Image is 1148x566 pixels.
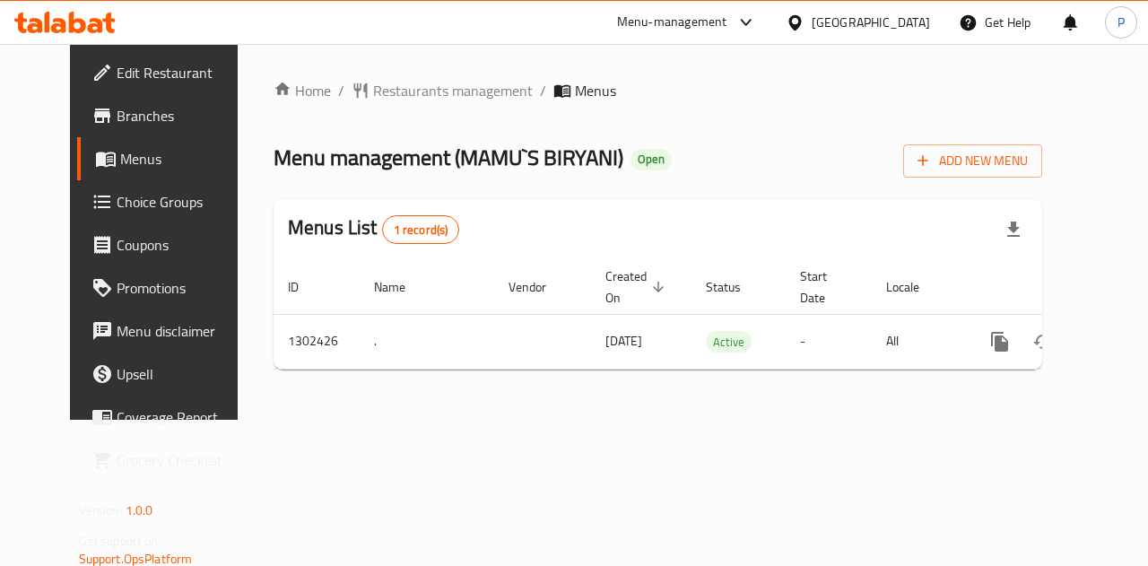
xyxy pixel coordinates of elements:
[605,329,642,353] span: [DATE]
[374,276,429,298] span: Name
[120,148,248,170] span: Menus
[117,320,248,342] span: Menu disclaimer
[126,499,153,522] span: 1.0.0
[274,80,1042,101] nav: breadcrumb
[617,12,727,33] div: Menu-management
[117,191,248,213] span: Choice Groups
[605,266,670,309] span: Created On
[288,214,459,244] h2: Menus List
[352,80,533,101] a: Restaurants management
[786,314,872,369] td: -
[77,51,262,94] a: Edit Restaurant
[812,13,930,32] div: [GEOGRAPHIC_DATA]
[540,80,546,101] li: /
[77,137,262,180] a: Menus
[903,144,1042,178] button: Add New Menu
[77,94,262,137] a: Branches
[77,266,262,309] a: Promotions
[631,152,672,167] span: Open
[800,266,850,309] span: Start Date
[918,150,1028,172] span: Add New Menu
[77,223,262,266] a: Coupons
[117,277,248,299] span: Promotions
[575,80,616,101] span: Menus
[382,215,460,244] div: Total records count
[706,332,752,353] span: Active
[79,529,161,553] span: Get support on:
[274,137,623,178] span: Menu management ( MAMU`S BIRYANI )
[373,80,533,101] span: Restaurants management
[274,80,331,101] a: Home
[1118,13,1125,32] span: P
[77,396,262,439] a: Coverage Report
[77,180,262,223] a: Choice Groups
[77,353,262,396] a: Upsell
[77,439,262,482] a: Grocery Checklist
[117,406,248,428] span: Coverage Report
[631,149,672,170] div: Open
[383,222,459,239] span: 1 record(s)
[872,314,964,369] td: All
[117,449,248,471] span: Grocery Checklist
[992,208,1035,251] div: Export file
[1022,320,1065,363] button: Change Status
[509,276,570,298] span: Vendor
[117,105,248,126] span: Branches
[117,363,248,385] span: Upsell
[288,276,322,298] span: ID
[978,320,1022,363] button: more
[886,276,943,298] span: Locale
[79,499,123,522] span: Version:
[706,276,764,298] span: Status
[360,314,494,369] td: .
[77,309,262,353] a: Menu disclaimer
[338,80,344,101] li: /
[706,331,752,353] div: Active
[117,62,248,83] span: Edit Restaurant
[117,234,248,256] span: Coupons
[274,314,360,369] td: 1302426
